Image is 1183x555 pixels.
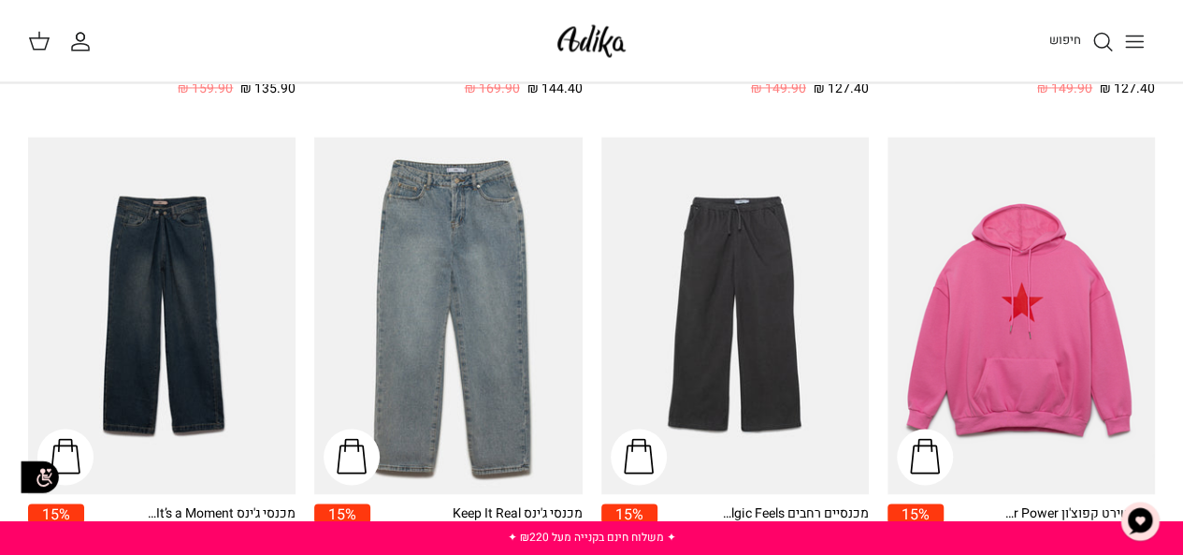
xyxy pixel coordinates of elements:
[1037,79,1092,99] span: 149.90 ₪
[887,137,1155,494] a: סווטשירט קפוצ'ון Star Power אוברסייז
[314,504,370,523] span: 15%
[552,19,631,63] img: Adika IL
[887,504,944,523] span: 15%
[314,504,370,544] a: 15%
[1114,21,1155,62] button: Toggle menu
[887,504,944,544] a: 15%
[527,79,583,99] span: 144.40 ₪
[28,137,296,494] a: מכנסי ג'ינס It’s a Moment גזרה רחבה | BAGGY
[14,452,65,504] img: accessibility_icon02.svg
[28,504,84,523] span: 15%
[370,504,582,544] a: מכנסי ג'ינס Keep It Real 169.90 ₪ 199.90 ₪
[314,137,582,494] a: מכנסי ג'ינס Keep It Real
[178,79,233,99] span: 159.90 ₪
[1005,504,1155,523] div: סווטשירט קפוצ'ון Star Power אוברסייז
[1112,493,1168,549] button: צ'אט
[601,504,657,523] span: 15%
[751,79,806,99] span: 149.90 ₪
[1049,31,1081,49] span: חיפוש
[944,504,1155,544] a: סווטשירט קפוצ'ון Star Power אוברסייז 127.40 ₪ 149.90 ₪
[146,504,296,523] div: מכנסי ג'ינס It’s a Moment גזרה רחבה | BAGGY
[69,30,99,52] a: החשבון שלי
[601,504,657,544] a: 15%
[508,529,676,546] a: ✦ משלוח חינם בקנייה מעל ₪220 ✦
[465,79,520,99] span: 169.90 ₪
[433,504,583,523] div: מכנסי ג'ינס Keep It Real
[1100,79,1155,99] span: 127.40 ₪
[84,504,296,544] a: מכנסי ג'ינס It’s a Moment גזרה רחבה | BAGGY 195.40 ₪ 229.90 ₪
[814,79,869,99] span: 127.40 ₪
[657,504,869,544] a: מכנסיים רחבים Nostalgic Feels קורדרוי 144.40 ₪ 169.90 ₪
[1049,30,1114,52] a: חיפוש
[719,504,869,523] div: מכנסיים רחבים Nostalgic Feels קורדרוי
[240,79,296,99] span: 135.90 ₪
[601,137,869,494] a: מכנסיים רחבים Nostalgic Feels קורדרוי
